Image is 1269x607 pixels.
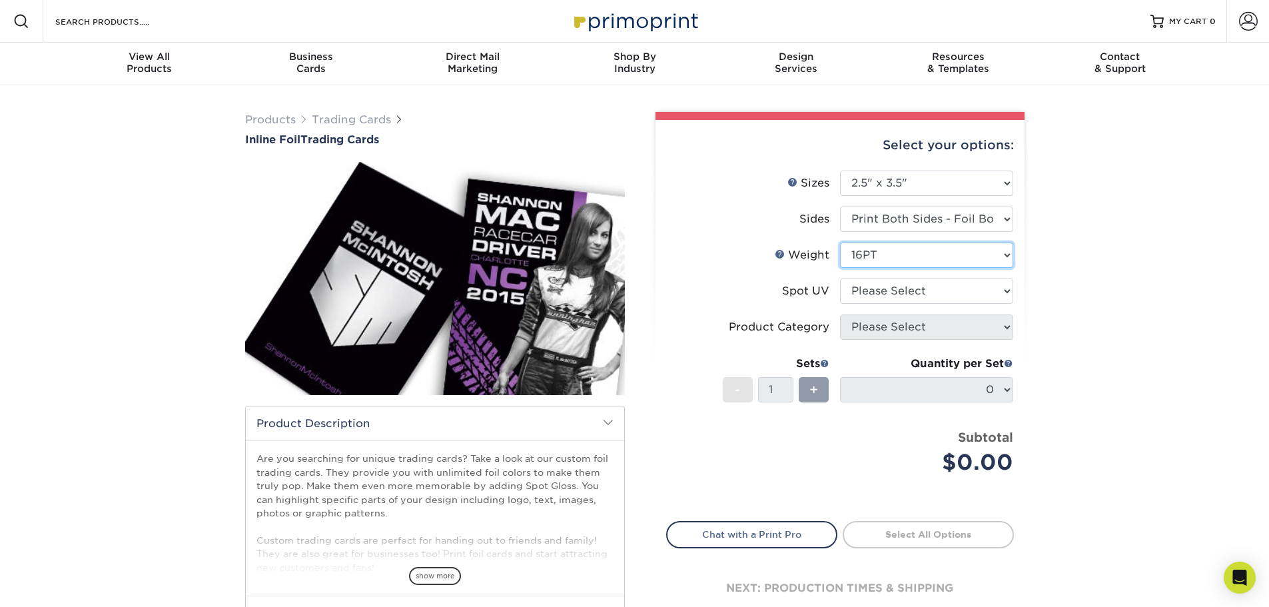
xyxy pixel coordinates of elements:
div: Spot UV [782,283,829,299]
span: 0 [1210,17,1216,26]
span: Inline Foil [245,133,300,146]
div: Sizes [787,175,829,191]
a: Contact& Support [1039,43,1201,85]
div: Select your options: [666,120,1014,171]
div: Product Category [729,319,829,335]
img: Inline Foil 01 [245,147,625,410]
strong: Subtotal [958,430,1013,444]
a: Direct MailMarketing [392,43,554,85]
span: View All [69,51,230,63]
div: $0.00 [850,446,1013,478]
img: Primoprint [568,7,701,35]
span: Design [715,51,877,63]
span: show more [409,567,461,585]
div: Marketing [392,51,554,75]
h1: Trading Cards [245,133,625,146]
span: + [809,380,818,400]
a: DesignServices [715,43,877,85]
div: Cards [230,51,392,75]
span: MY CART [1169,16,1207,27]
a: BusinessCards [230,43,392,85]
p: Are you searching for unique trading cards? Take a look at our custom foil trading cards. They pr... [256,452,614,574]
a: View AllProducts [69,43,230,85]
a: Select All Options [843,521,1014,548]
span: Contact [1039,51,1201,63]
h2: Product Description [246,406,624,440]
div: Weight [775,247,829,263]
div: Quantity per Set [840,356,1013,372]
div: & Templates [877,51,1039,75]
a: Shop ByIndustry [554,43,715,85]
div: & Support [1039,51,1201,75]
span: Business [230,51,392,63]
div: Sides [799,211,829,227]
span: Resources [877,51,1039,63]
a: Chat with a Print Pro [666,521,837,548]
div: Sets [723,356,829,372]
span: Direct Mail [392,51,554,63]
span: - [735,380,741,400]
input: SEARCH PRODUCTS..... [54,13,184,29]
a: Resources& Templates [877,43,1039,85]
a: Products [245,113,296,126]
a: Trading Cards [312,113,391,126]
a: Inline FoilTrading Cards [245,133,625,146]
div: Services [715,51,877,75]
div: Open Intercom Messenger [1224,562,1256,594]
div: Industry [554,51,715,75]
span: Shop By [554,51,715,63]
div: Products [69,51,230,75]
